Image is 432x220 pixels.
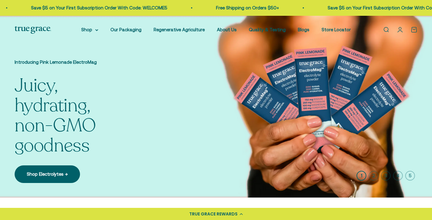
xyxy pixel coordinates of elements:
[110,27,141,32] a: Our Packaging
[381,171,391,181] button: 3
[81,26,98,33] summary: Shop
[369,171,378,181] button: 2
[405,171,415,181] button: 5
[357,171,366,181] button: 1
[298,27,309,32] a: Blogs
[154,27,205,32] a: Regenerative Agriculture
[393,171,403,181] button: 4
[15,165,80,183] a: Shop Electrolytes →
[322,27,351,32] a: Store Locator
[16,4,152,12] p: Save $5 on Your First Subscription Order With Code: WELCOME5
[249,27,286,32] a: Quality & Testing
[15,59,136,66] p: Introducing Pink Lemonade ElectroMag
[189,211,238,217] div: TRUE GRACE REWARDS
[217,27,237,32] a: About Us
[15,93,136,158] split-lines: Juicy, hydrating, non-GMO goodness
[201,5,264,10] a: Free Shipping on Orders $50+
